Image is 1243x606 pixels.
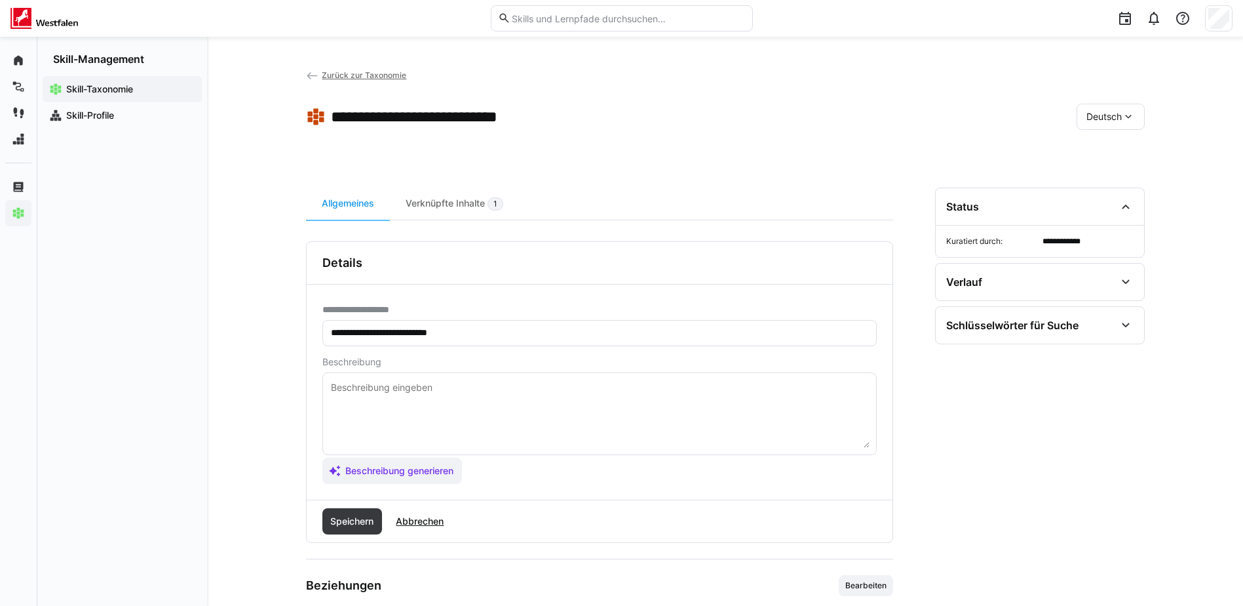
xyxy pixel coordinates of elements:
[394,515,446,528] span: Abbrechen
[510,12,745,24] input: Skills und Lernpfade durchsuchen…
[1086,110,1122,123] span: Deutsch
[322,70,406,80] span: Zurück zur Taxonomie
[306,578,381,593] h3: Beziehungen
[839,575,893,596] button: Bearbeiten
[343,464,455,477] span: Beschreibung generieren
[306,70,407,80] a: Zurück zur Taxonomie
[946,275,982,289] div: Verlauf
[493,199,497,209] span: 1
[946,200,979,213] div: Status
[306,188,390,220] div: Allgemeines
[946,319,1079,332] div: Schlüsselwörter für Suche
[328,515,375,528] span: Speichern
[322,256,362,270] h3: Details
[322,357,381,367] span: Beschreibung
[844,580,888,591] span: Bearbeiten
[387,508,452,535] button: Abbrechen
[322,508,383,535] button: Speichern
[390,188,519,220] div: Verknüpfte Inhalte
[946,236,1037,247] span: Kuratiert durch:
[322,458,463,484] button: Beschreibung generieren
